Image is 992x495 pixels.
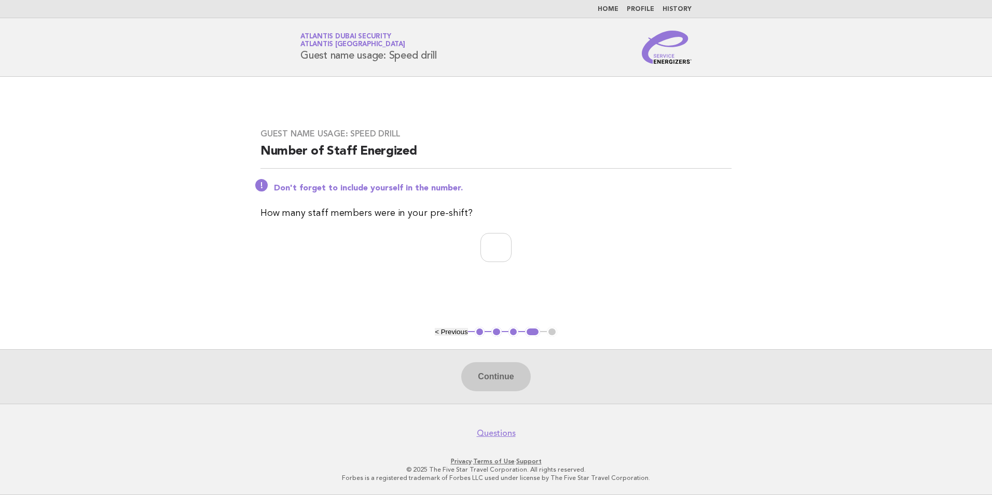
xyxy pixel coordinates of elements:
[260,143,732,169] h2: Number of Staff Energized
[300,33,405,48] a: Atlantis Dubai SecurityAtlantis [GEOGRAPHIC_DATA]
[598,6,618,12] a: Home
[260,129,732,139] h3: Guest name usage: Speed drill
[642,31,692,64] img: Service Energizers
[473,458,515,465] a: Terms of Use
[508,327,519,337] button: 3
[178,474,814,482] p: Forbes is a registered trademark of Forbes LLC used under license by The Five Star Travel Corpora...
[435,328,467,336] button: < Previous
[663,6,692,12] a: History
[178,465,814,474] p: © 2025 The Five Star Travel Corporation. All rights reserved.
[274,183,732,194] p: Don't forget to include yourself in the number.
[300,34,437,61] h1: Guest name usage: Speed drill
[627,6,654,12] a: Profile
[525,327,540,337] button: 4
[451,458,472,465] a: Privacy
[260,206,732,221] p: How many staff members were in your pre-shift?
[491,327,502,337] button: 2
[300,42,405,48] span: Atlantis [GEOGRAPHIC_DATA]
[178,457,814,465] p: · ·
[475,327,485,337] button: 1
[516,458,542,465] a: Support
[477,428,516,438] a: Questions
